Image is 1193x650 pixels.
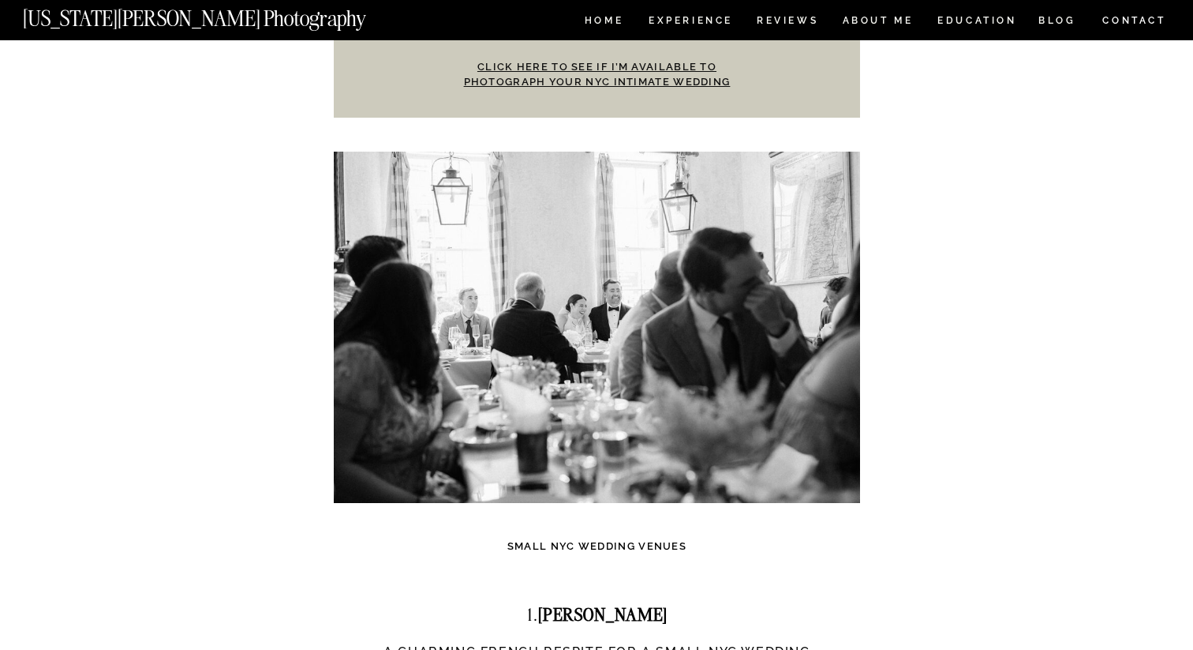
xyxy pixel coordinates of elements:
[842,16,914,29] a: ABOUT ME
[477,61,716,73] a: Click here to see if I’m available to
[936,16,1019,29] a: EDUCATION
[538,603,668,626] strong: [PERSON_NAME]
[649,16,731,29] a: Experience
[507,540,686,552] strong: Small NYC Wedding Venues
[582,16,626,29] a: HOME
[334,604,860,624] h2: 1.
[464,76,731,88] a: photograph your NYC Intimate Wedding
[1038,16,1076,29] a: BLOG
[1101,12,1167,29] a: CONTACT
[23,8,419,21] a: [US_STATE][PERSON_NAME] Photography
[334,152,860,503] img: intimate nyc wedding venues
[757,16,816,29] a: REVIEWS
